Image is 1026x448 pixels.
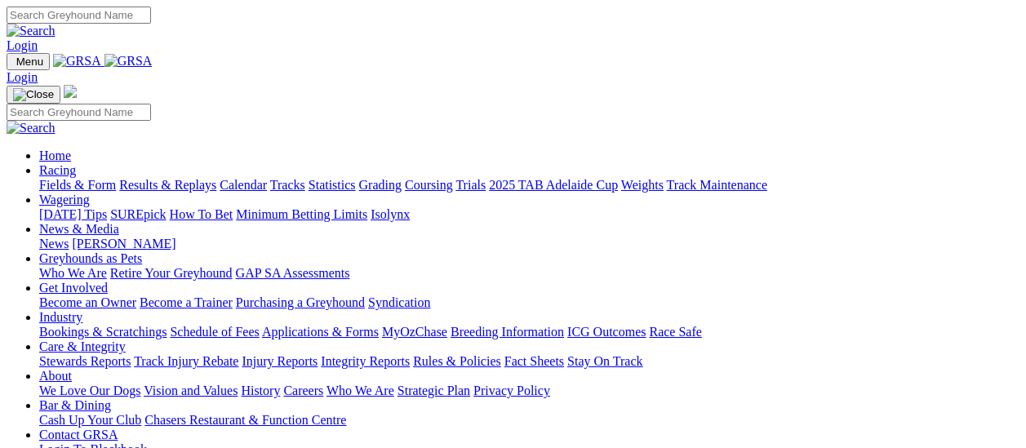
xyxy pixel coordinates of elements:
[16,55,43,68] span: Menu
[359,178,402,192] a: Grading
[504,354,564,368] a: Fact Sheets
[667,178,767,192] a: Track Maintenance
[39,310,82,324] a: Industry
[242,354,318,368] a: Injury Reports
[567,325,646,339] a: ICG Outcomes
[39,295,1019,310] div: Get Involved
[110,266,233,280] a: Retire Your Greyhound
[7,7,151,24] input: Search
[39,149,71,162] a: Home
[567,354,642,368] a: Stay On Track
[382,325,447,339] a: MyOzChase
[309,178,356,192] a: Statistics
[39,237,69,251] a: News
[371,207,410,221] a: Isolynx
[39,178,1019,193] div: Racing
[236,295,365,309] a: Purchasing a Greyhound
[455,178,486,192] a: Trials
[39,163,76,177] a: Racing
[39,193,90,206] a: Wagering
[39,207,107,221] a: [DATE] Tips
[39,178,116,192] a: Fields & Form
[39,398,111,412] a: Bar & Dining
[220,178,267,192] a: Calendar
[170,325,259,339] a: Schedule of Fees
[13,88,54,101] img: Close
[7,53,50,70] button: Toggle navigation
[39,251,142,265] a: Greyhounds as Pets
[39,222,119,236] a: News & Media
[39,325,1019,339] div: Industry
[326,384,394,397] a: Who We Are
[321,354,410,368] a: Integrity Reports
[72,237,175,251] a: [PERSON_NAME]
[144,413,346,427] a: Chasers Restaurant & Function Centre
[39,207,1019,222] div: Wagering
[39,369,72,383] a: About
[7,104,151,121] input: Search
[241,384,280,397] a: History
[649,325,701,339] a: Race Safe
[398,384,470,397] a: Strategic Plan
[39,266,107,280] a: Who We Are
[64,85,77,98] img: logo-grsa-white.png
[368,295,430,309] a: Syndication
[39,266,1019,281] div: Greyhounds as Pets
[39,428,118,441] a: Contact GRSA
[110,207,166,221] a: SUREpick
[405,178,453,192] a: Coursing
[39,384,140,397] a: We Love Our Dogs
[451,325,564,339] a: Breeding Information
[7,121,56,135] img: Search
[236,266,350,280] a: GAP SA Assessments
[489,178,618,192] a: 2025 TAB Adelaide Cup
[134,354,238,368] a: Track Injury Rebate
[7,38,38,52] a: Login
[236,207,367,221] a: Minimum Betting Limits
[621,178,664,192] a: Weights
[39,295,136,309] a: Become an Owner
[262,325,379,339] a: Applications & Forms
[104,54,153,69] img: GRSA
[144,384,238,397] a: Vision and Values
[39,281,108,295] a: Get Involved
[413,354,501,368] a: Rules & Policies
[270,178,305,192] a: Tracks
[170,207,233,221] a: How To Bet
[39,413,141,427] a: Cash Up Your Club
[39,413,1019,428] div: Bar & Dining
[39,339,126,353] a: Care & Integrity
[39,237,1019,251] div: News & Media
[39,354,131,368] a: Stewards Reports
[119,178,216,192] a: Results & Replays
[39,325,167,339] a: Bookings & Scratchings
[283,384,323,397] a: Careers
[7,86,60,104] button: Toggle navigation
[7,70,38,84] a: Login
[473,384,550,397] a: Privacy Policy
[140,295,233,309] a: Become a Trainer
[39,384,1019,398] div: About
[39,354,1019,369] div: Care & Integrity
[53,54,101,69] img: GRSA
[7,24,56,38] img: Search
